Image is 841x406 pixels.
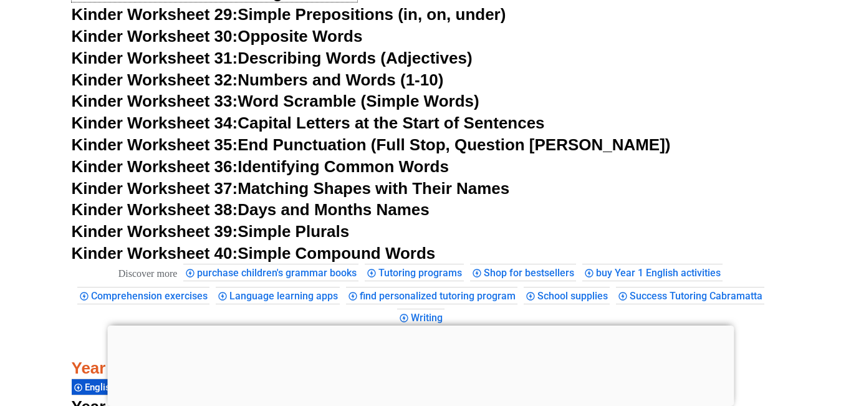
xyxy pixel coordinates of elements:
[72,157,449,176] a: Kinder Worksheet 36:Identifying Common Words
[72,179,510,198] a: Kinder Worksheet 37:Matching Shapes with Their Names
[72,92,238,110] span: Kinder Worksheet 33:
[72,379,190,395] div: English tutoring services
[72,5,506,24] a: Kinder Worksheet 29:Simple Prepositions (in, on, under)
[91,290,211,302] span: Comprehension exercises
[72,244,436,263] a: Kinder Worksheet 40:Simple Compound Words
[72,244,238,263] span: Kinder Worksheet 40:
[72,135,238,154] span: Kinder Worksheet 35:
[118,265,178,283] div: These are topics related to the article that might interest you
[72,70,444,89] a: Kinder Worksheet 32:Numbers and Words (1-10)
[72,49,473,67] a: Kinder Worksheet 31:Describing Words (Adjectives)
[484,267,578,279] span: Shop for bestsellers
[72,200,430,219] a: Kinder Worksheet 38:Days and Months Names
[72,92,479,110] a: Kinder Worksheet 33:Word Scramble (Simple Words)
[537,290,612,302] span: School supplies
[72,49,238,67] span: Kinder Worksheet 31:
[630,290,766,302] span: Success Tutoring Cabramatta
[72,222,350,241] a: Kinder Worksheet 39:Simple Plurals
[72,157,238,176] span: Kinder Worksheet 36:
[72,70,238,89] span: Kinder Worksheet 32:
[346,287,517,304] div: find personalized tutoring program
[72,358,770,379] h3: Year 1 English Worksheets
[72,222,238,241] span: Kinder Worksheet 39:
[72,114,545,132] a: Kinder Worksheet 34:Capital Letters at the Start of Sentences
[470,264,576,281] div: Shop for bestsellers
[183,264,358,281] div: purchase children's grammar books
[197,267,360,279] span: purchase children's grammar books
[616,287,764,304] div: Success Tutoring Cabramatta
[72,179,238,198] span: Kinder Worksheet 37:
[524,287,610,304] div: School supplies
[229,290,342,302] span: Language learning apps
[72,114,238,132] span: Kinder Worksheet 34:
[397,309,445,326] div: Writing
[72,200,238,219] span: Kinder Worksheet 38:
[596,267,724,279] span: buy Year 1 English activities
[582,264,723,281] div: buy Year 1 English activities
[360,290,519,302] span: find personalized tutoring program
[72,135,671,154] a: Kinder Worksheet 35:End Punctuation (Full Stop, Question [PERSON_NAME])
[378,267,466,279] span: Tutoring programs
[365,264,464,281] div: Tutoring programs
[107,326,734,403] iframe: Advertisement
[77,287,209,304] div: Comprehension exercises
[72,5,238,24] span: Kinder Worksheet 29:
[85,382,192,393] span: English tutoring services
[72,27,363,46] a: Kinder Worksheet 30:Opposite Words
[72,27,238,46] span: Kinder Worksheet 30:
[411,312,446,324] span: Writing
[216,287,340,304] div: Language learning apps
[633,265,841,406] iframe: Chat Widget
